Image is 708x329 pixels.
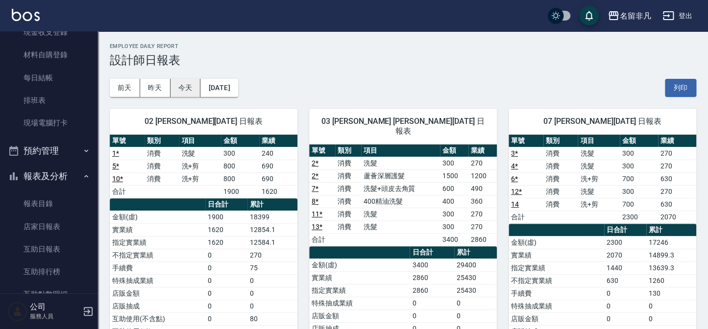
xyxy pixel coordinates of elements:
[620,198,658,211] td: 700
[309,233,335,246] td: 合計
[604,312,646,325] td: 0
[578,160,620,172] td: 洗髮
[543,160,578,172] td: 消費
[646,224,696,236] th: 累計
[468,182,497,195] td: 490
[646,312,696,325] td: 0
[335,157,361,169] td: 消費
[335,182,361,195] td: 消費
[440,144,468,157] th: 金額
[410,271,454,284] td: 2860
[110,261,205,274] td: 手續費
[604,287,646,300] td: 0
[604,300,646,312] td: 0
[247,211,297,223] td: 18399
[205,300,247,312] td: 0
[620,211,658,223] td: 2300
[658,172,696,185] td: 630
[620,147,658,160] td: 300
[179,172,221,185] td: 洗+剪
[4,67,94,89] a: 每日結帳
[440,208,468,220] td: 300
[179,135,221,147] th: 項目
[509,300,604,312] td: 特殊抽成業績
[620,160,658,172] td: 300
[110,211,205,223] td: 金額(虛)
[247,300,297,312] td: 0
[440,195,468,208] td: 400
[659,7,696,25] button: 登出
[259,172,297,185] td: 690
[221,135,259,147] th: 金額
[511,200,519,208] a: 14
[468,144,497,157] th: 業績
[440,157,468,169] td: 300
[309,284,410,297] td: 指定實業績
[361,169,440,182] td: 蘆薈深層護髮
[543,185,578,198] td: 消費
[468,195,497,208] td: 360
[4,260,94,283] a: 互助排行榜
[578,172,620,185] td: 洗+剪
[4,215,94,238] a: 店家日報表
[30,312,80,321] p: 服務人員
[110,53,696,67] h3: 設計師日報表
[110,274,205,287] td: 特殊抽成業績
[259,185,297,198] td: 1620
[604,224,646,236] th: 日合計
[110,185,145,198] td: 合計
[509,261,604,274] td: 指定實業績
[179,160,221,172] td: 洗+剪
[440,220,468,233] td: 300
[454,309,497,322] td: 0
[361,144,440,157] th: 項目
[145,160,179,172] td: 消費
[205,249,247,261] td: 0
[646,300,696,312] td: 0
[509,211,543,223] td: 合計
[578,135,620,147] th: 項目
[205,211,247,223] td: 1900
[410,309,454,322] td: 0
[110,135,145,147] th: 單號
[335,195,361,208] td: 消費
[604,236,646,249] td: 2300
[440,169,468,182] td: 1500
[361,182,440,195] td: 洗髮+頭皮去角質
[205,198,247,211] th: 日合計
[12,9,40,21] img: Logo
[259,147,297,160] td: 240
[221,160,259,172] td: 800
[335,208,361,220] td: 消費
[259,135,297,147] th: 業績
[171,79,201,97] button: 今天
[205,223,247,236] td: 1620
[509,249,604,261] td: 實業績
[30,302,80,312] h5: 公司
[646,236,696,249] td: 17246
[468,169,497,182] td: 1200
[205,274,247,287] td: 0
[646,287,696,300] td: 130
[110,135,297,198] table: a dense table
[509,312,604,325] td: 店販金額
[335,220,361,233] td: 消費
[145,135,179,147] th: 類別
[4,238,94,260] a: 互助日報表
[110,79,140,97] button: 前天
[4,138,94,164] button: 預約管理
[578,198,620,211] td: 洗+剪
[454,297,497,309] td: 0
[4,44,94,66] a: 材料自購登錄
[410,258,454,271] td: 3400
[468,220,497,233] td: 270
[468,208,497,220] td: 270
[259,160,297,172] td: 690
[579,6,599,25] button: save
[4,21,94,44] a: 現金收支登錄
[110,236,205,249] td: 指定實業績
[646,249,696,261] td: 14899.3
[658,211,696,223] td: 2070
[247,249,297,261] td: 270
[247,236,297,249] td: 12584.1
